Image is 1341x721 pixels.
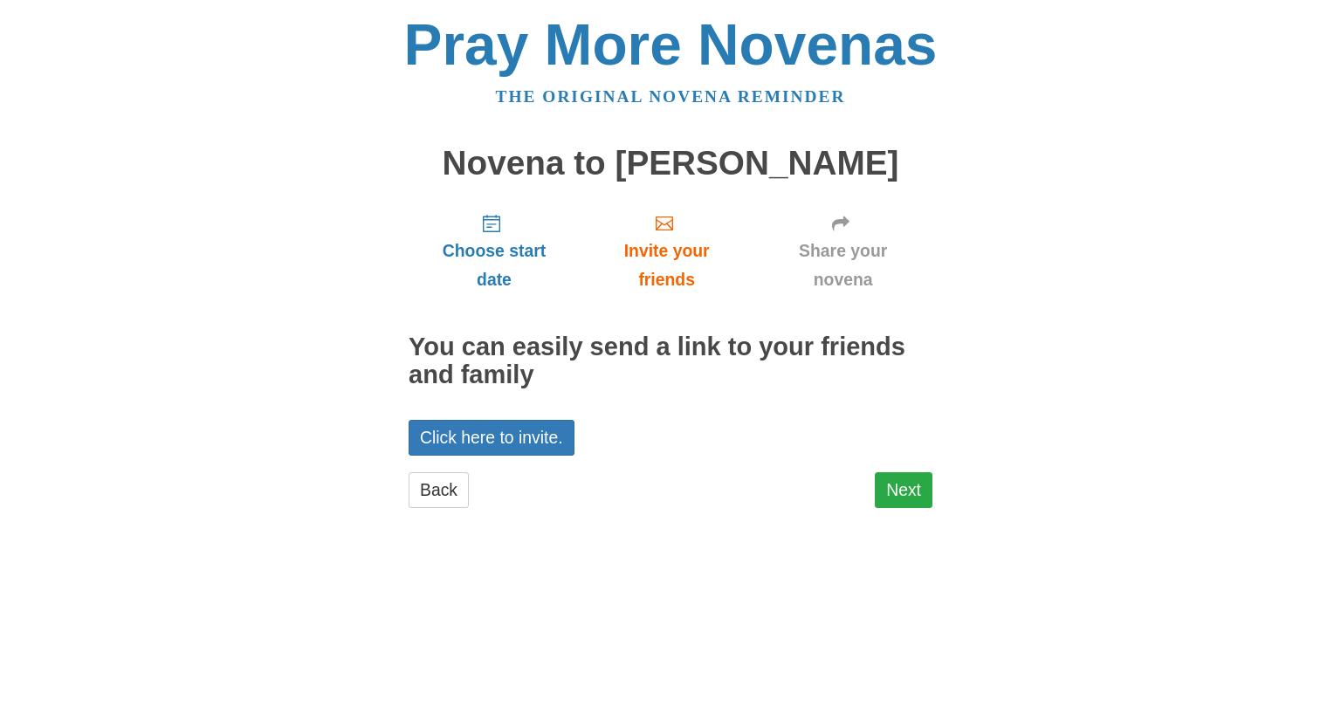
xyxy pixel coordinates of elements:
a: The original novena reminder [496,87,846,106]
a: Click here to invite. [409,420,574,456]
span: Choose start date [426,237,562,294]
a: Share your novena [753,199,932,303]
a: Invite your friends [580,199,753,303]
span: Invite your friends [597,237,736,294]
a: Next [875,472,932,508]
a: Pray More Novenas [404,12,938,77]
h1: Novena to [PERSON_NAME] [409,145,932,182]
h2: You can easily send a link to your friends and family [409,333,932,389]
a: Choose start date [409,199,580,303]
span: Share your novena [771,237,915,294]
a: Back [409,472,469,508]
